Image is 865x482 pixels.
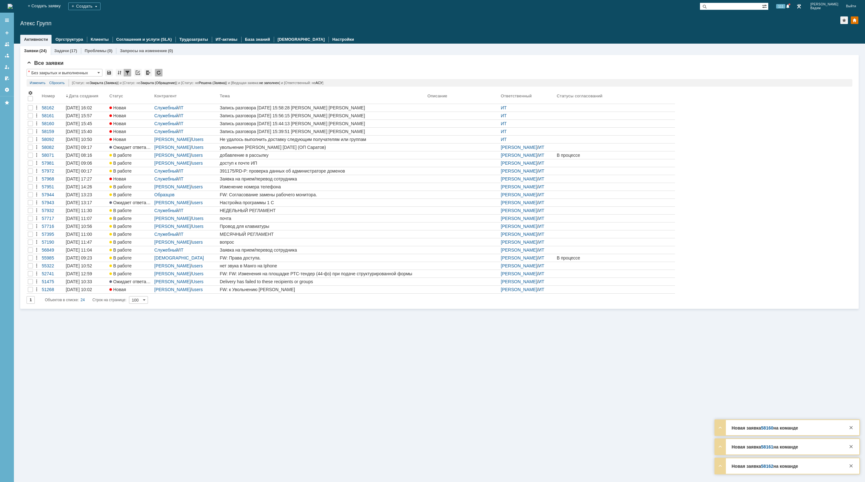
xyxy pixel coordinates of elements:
[66,153,92,158] div: [DATE] 08:16
[109,176,126,181] span: Новая
[40,246,64,254] a: 56849
[154,208,178,213] a: Служебный
[218,191,426,198] a: FW: Согласование замены рабочего монитора.
[66,208,92,213] div: [DATE] 11:30
[109,137,126,142] span: Новая
[2,73,12,83] a: Мои согласования
[154,168,178,174] a: Служебный
[40,104,64,112] a: 58162
[85,48,107,53] a: Проблемы
[538,184,544,189] a: ИТ
[42,184,63,189] div: 57951
[220,247,425,253] div: Заявка на прием/перевод сотрудника
[64,167,108,175] a: [DATE] 00:17
[154,224,191,229] a: [PERSON_NAME]
[555,151,675,159] a: В процессе
[501,216,537,221] a: [PERSON_NAME]
[109,224,132,229] span: В работе
[538,224,544,229] a: ИТ
[154,255,204,265] a: [DEMOGRAPHIC_DATA][PERSON_NAME]
[109,216,132,221] span: В работе
[501,255,537,260] a: [PERSON_NAME]
[109,200,172,205] span: Ожидает ответа контрагента
[42,129,63,134] div: 58159
[154,216,191,221] a: [PERSON_NAME]
[218,230,426,238] a: МЕСЯЧНЫЙ РЕГЛАМЕНТ
[192,137,204,142] a: Users
[220,255,425,260] div: FW: Права доступа.
[218,120,426,127] a: Запись разговора [DATE] 15:44:13 [PERSON_NAME] [PERSON_NAME]
[154,94,178,98] div: Контрагент
[40,215,64,222] a: 57717
[40,120,64,127] a: 58160
[64,175,108,183] a: [DATE] 17:27
[109,232,132,237] span: В работе
[40,136,64,143] a: 58092
[180,176,183,181] a: IT
[66,200,92,205] div: [DATE] 13:17
[501,121,507,126] a: ИТ
[8,4,13,9] img: logo
[192,263,203,268] a: users
[220,121,425,126] div: Запись разговора [DATE] 15:44:13 [PERSON_NAME] [PERSON_NAME]
[40,112,64,119] a: 58161
[40,128,64,135] a: 58159
[108,199,153,206] a: Ожидает ответа контрагента
[500,89,555,104] th: Ответственный
[220,137,425,142] div: Не удалось выполнить доставку следующим получателям или группам
[538,208,544,213] a: ИТ
[42,224,63,229] div: 57716
[218,270,426,278] a: FW: FW: Изменения на площадке РТС-тендер (44-фз) при подаче структурированной формы заявки
[192,184,203,189] a: users
[220,232,425,237] div: МЕСЯЧНЫЙ РЕГЛАМЕНТ
[105,69,113,76] div: Сохранить вид
[220,240,425,245] div: вопрос
[109,184,132,189] span: В работе
[220,200,425,205] div: Настройка программы 1 С
[153,89,218,104] th: Контрагент
[2,28,12,38] a: Создать заявку
[109,145,172,150] span: Ожидает ответа контрагента
[501,200,537,205] a: [PERSON_NAME]
[108,183,153,191] a: В работе
[64,199,108,206] a: [DATE] 13:17
[66,168,92,174] div: [DATE] 00:17
[40,143,64,151] a: 58082
[180,232,183,237] a: IT
[810,3,838,6] span: [PERSON_NAME]
[154,184,191,189] a: [PERSON_NAME]
[180,129,183,134] a: IT
[64,104,108,112] a: [DATE] 16:02
[245,37,270,42] a: База знаний
[501,105,507,110] a: ИТ
[154,121,178,126] a: Служебный
[120,48,167,53] a: Запросы на изменение
[24,48,38,53] a: Заявки
[42,168,63,174] div: 57972
[66,184,92,189] div: [DATE] 14:26
[42,137,63,142] div: 58092
[42,247,63,253] div: 56849
[108,120,153,127] a: Новая
[557,255,674,260] div: В процессе
[108,215,153,222] a: В работе
[154,137,191,142] a: [PERSON_NAME]
[501,168,537,174] a: [PERSON_NAME]
[220,263,425,268] div: нет звука в Манго на Iphone
[220,192,425,197] div: FW: Согласование замены рабочего монитора.
[501,192,537,197] a: [PERSON_NAME]
[192,216,204,221] a: Users
[40,199,64,206] a: 57943
[220,113,425,118] div: Запись разговора [DATE] 15:56:15 [PERSON_NAME] [PERSON_NAME]
[68,3,101,10] div: Создать
[538,216,544,221] a: ИТ
[91,37,109,42] a: Клиенты
[109,247,132,253] span: В работе
[840,16,848,24] div: Добавить в избранное
[40,151,64,159] a: 58071
[538,161,544,166] a: ИТ
[108,104,153,112] a: Новая
[501,232,537,237] a: [PERSON_NAME]
[538,240,544,245] a: ИТ
[64,262,108,270] a: [DATE] 10:52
